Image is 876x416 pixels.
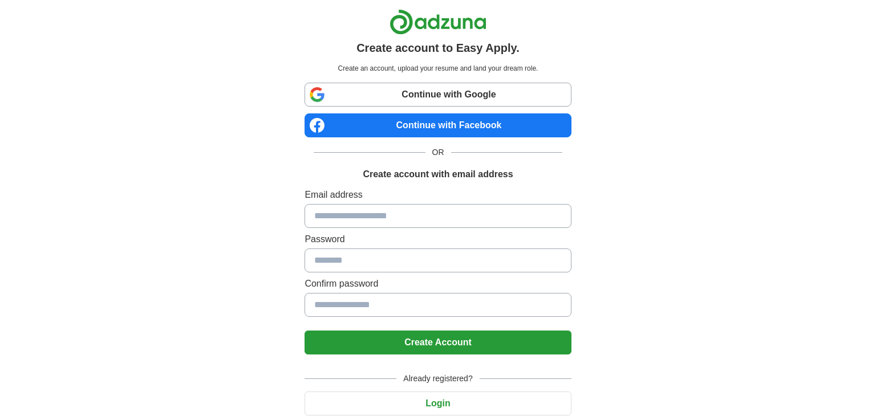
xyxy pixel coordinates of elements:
h1: Create account to Easy Apply. [356,39,520,56]
h1: Create account with email address [363,168,513,181]
label: Confirm password [305,277,571,291]
span: Already registered? [396,373,479,385]
a: Continue with Facebook [305,113,571,137]
p: Create an account, upload your resume and land your dream role. [307,63,569,74]
span: OR [425,146,451,158]
button: Create Account [305,331,571,354]
button: Login [305,391,571,415]
a: Continue with Google [305,83,571,107]
a: Login [305,398,571,408]
label: Email address [305,188,571,202]
label: Password [305,233,571,246]
img: Adzuna logo [390,9,486,35]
